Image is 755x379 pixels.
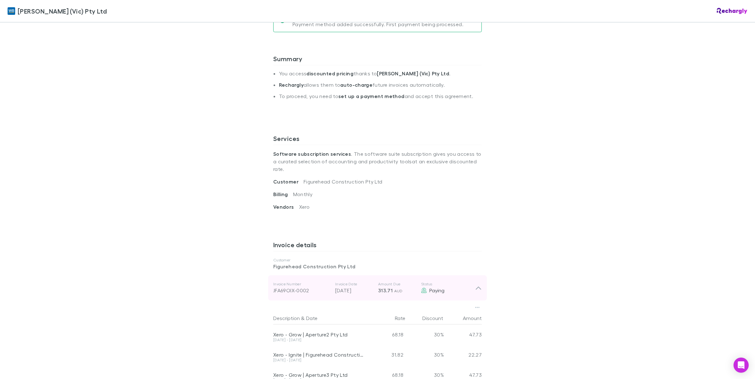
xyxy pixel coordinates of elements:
span: Monthly [293,191,313,197]
strong: [PERSON_NAME] (Vic) Pty Ltd [377,70,449,77]
li: You access thanks to . [279,70,482,82]
img: Rechargly Logo [717,8,747,14]
div: JFA69OIX-0002 [273,287,330,294]
div: Xero - Ignite | Figurehead Construction Pty Ltd [273,352,365,358]
span: Figurehead Construction Pty Ltd [304,178,382,184]
li: To proceed, you need to and accept this agreement. [279,93,482,104]
li: allows them to future invoices automatically. [279,82,482,93]
p: Invoice Date [335,282,373,287]
h3: Services [273,135,482,145]
span: AUD [394,289,403,293]
strong: set up a payment method [338,93,404,99]
p: Customer [273,258,482,263]
button: Description [273,312,300,324]
div: 30% [406,324,444,345]
p: Status [421,282,475,287]
div: 30% [406,345,444,365]
h3: Invoice details [273,241,482,251]
strong: Software subscription services [273,151,351,157]
div: Invoice NumberJFA69OIX-0002Invoice Date[DATE]Amount Due313.71 AUDStatusPaying [268,275,487,300]
p: Payment method added successfully. First payment being processed. [293,20,463,28]
strong: auto-charge [340,82,372,88]
div: 47.73 [444,324,482,345]
div: 22.27 [444,345,482,365]
p: . The software suite subscription gives you access to a curated selection of accounting and produ... [273,145,482,178]
p: [DATE] [335,287,373,294]
strong: discounted pricing [306,70,353,77]
div: [DATE] - [DATE] [273,358,365,362]
p: Invoice Number [273,282,330,287]
div: 31.82 [368,345,406,365]
button: Date [306,312,317,324]
span: Paying [429,287,444,293]
span: [PERSON_NAME] (Vic) Pty Ltd [18,6,107,16]
div: Xero - Grow | Aperture2 Pty Ltd [273,331,365,338]
span: Xero [299,204,310,210]
h3: Summary [273,55,482,65]
div: & [273,312,365,324]
span: Vendors [273,204,299,210]
strong: Rechargly [279,82,304,88]
span: Customer [273,178,304,185]
p: Figurehead Construction Pty Ltd [273,263,482,270]
div: [DATE] - [DATE] [273,338,365,342]
div: Xero - Grow | Aperture3 Pty Ltd [273,372,365,378]
p: Amount Due [378,282,416,287]
span: Billing [273,191,293,197]
img: William Buck (Vic) Pty Ltd's Logo [8,7,15,15]
span: 313.71 [378,287,393,294]
div: Open Intercom Messenger [734,358,749,373]
div: 68.18 [368,324,406,345]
